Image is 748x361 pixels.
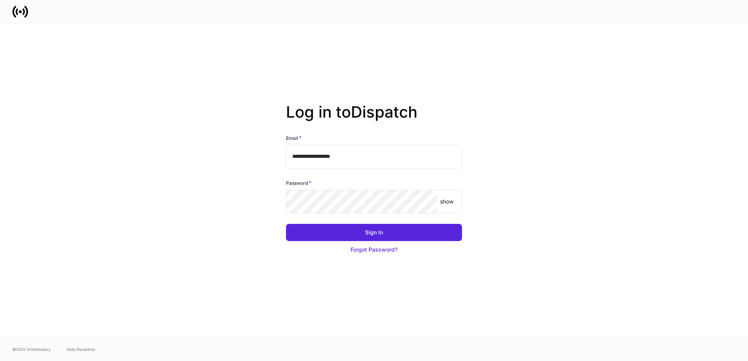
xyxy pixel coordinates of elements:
button: Forgot Password? [286,241,462,258]
span: © 2025 OneAdvisory [13,346,51,352]
p: show [440,198,453,206]
button: Sign In [286,224,462,241]
h6: Email [286,134,302,142]
h6: Password [286,179,311,187]
div: Forgot Password? [351,246,397,254]
h2: Log in to Dispatch [286,103,462,134]
div: Sign In [365,229,383,236]
a: Data Disclaimer [67,346,95,352]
